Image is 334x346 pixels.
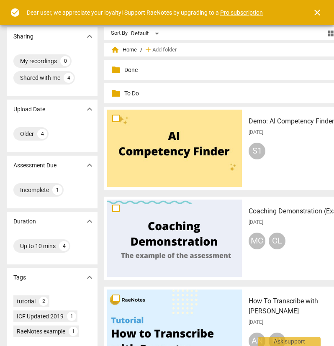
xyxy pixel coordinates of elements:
[269,233,285,249] div: CL
[312,8,322,18] span: close
[52,185,62,195] div: 1
[13,32,33,41] p: Sharing
[249,143,265,159] div: S1
[85,160,95,170] span: expand_more
[83,271,96,284] button: Show more
[111,46,119,54] span: home
[59,241,69,251] div: 4
[249,219,263,226] span: [DATE]
[111,65,121,75] span: folder
[83,159,96,172] button: Show more
[39,297,48,306] div: 2
[249,129,263,136] span: [DATE]
[13,273,26,282] p: Tags
[83,30,96,43] button: Show more
[37,129,47,139] div: 4
[144,46,152,54] span: add
[85,31,95,41] span: expand_more
[249,233,265,249] div: MC
[83,103,96,115] button: Show more
[27,8,263,17] div: Dear user, we appreciate your loyalty! Support RaeNotes by upgrading to a
[220,9,263,16] a: Pro subscription
[85,104,95,114] span: expand_more
[20,130,34,138] div: Older
[17,312,64,320] div: ICF Updated 2019
[20,242,56,250] div: Up to 10 mins
[13,217,36,226] p: Duration
[111,46,137,54] span: Home
[152,47,177,53] span: Add folder
[258,337,321,346] div: Ask support
[20,57,57,65] div: My recordings
[10,8,20,18] span: check_circle
[20,74,60,82] div: Shared with me
[17,297,36,305] div: tutorial
[111,30,128,36] div: Sort By
[249,319,263,326] span: [DATE]
[17,327,65,336] div: RaeNotes example
[69,327,78,336] div: 1
[60,56,70,66] div: 0
[85,272,95,282] span: expand_more
[131,27,162,40] div: Default
[64,73,74,83] div: 4
[85,216,95,226] span: expand_more
[13,161,57,170] p: Assessment Due
[13,105,45,114] p: Upload Date
[67,312,76,321] div: 1
[140,47,142,53] span: /
[83,215,96,228] button: Show more
[307,3,327,23] button: Close
[111,88,121,98] span: folder
[20,186,49,194] div: Incomplete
